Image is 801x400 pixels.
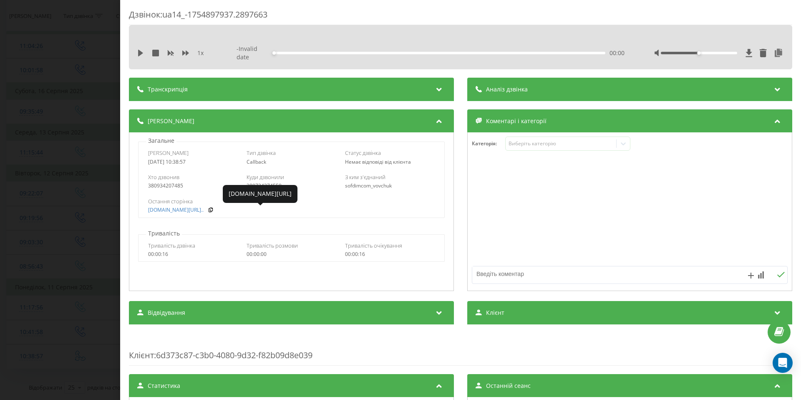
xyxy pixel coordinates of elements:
span: Куди дзвонили [247,173,284,181]
span: Відвідування [148,309,185,317]
span: Статус дзвінка [345,149,381,157]
span: Транскрипція [148,85,188,94]
span: Статистика [148,382,180,390]
span: З ким з'єднаний [345,173,385,181]
p: Загальне [146,137,176,145]
div: 00:00:16 [148,251,238,257]
div: 00:00:00 [247,251,336,257]
span: Немає відповіді від клієнта [345,158,411,165]
a: [DOMAIN_NAME][URL].. [148,207,204,213]
div: Open Intercom Messenger [773,353,793,373]
div: [DATE] 10:38:57 [148,159,238,165]
span: Остання сторінка [148,197,193,205]
h4: Категорія : [472,141,505,147]
span: Хто дзвонив [148,173,179,181]
span: [PERSON_NAME] [148,149,189,157]
span: Тривалість дзвінка [148,242,195,249]
div: : 6d373c87-c3b0-4080-9d32-f82b09d8e039 [129,333,792,366]
span: 1 x [197,49,204,57]
p: Тривалість [146,229,182,238]
span: Аналіз дзвінка [486,85,528,94]
div: Виберіть категорію [509,140,613,147]
div: 00:00:16 [345,251,435,257]
span: Тривалість очікування [345,242,402,249]
span: Клієнт [129,349,154,361]
span: Коментарі і категорії [486,117,547,125]
span: Тип дзвінка [247,149,276,157]
div: Accessibility label [698,51,701,55]
div: 380934207485 [148,183,238,189]
div: sofdimcom_vovchuk [345,183,435,189]
span: Останній сеанс [486,382,531,390]
div: [DOMAIN_NAME][URL] [229,190,292,198]
span: [PERSON_NAME] [148,117,194,125]
span: 00:00 [610,49,625,57]
span: Callback [247,158,266,165]
div: Accessibility label [272,51,276,55]
span: Клієнт [486,309,504,317]
div: 380734374550 [247,183,336,189]
span: Тривалість розмови [247,242,298,249]
span: - Invalid date [237,45,274,61]
div: Дзвінок : ua14_-1754897937.2897663 [129,9,792,25]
